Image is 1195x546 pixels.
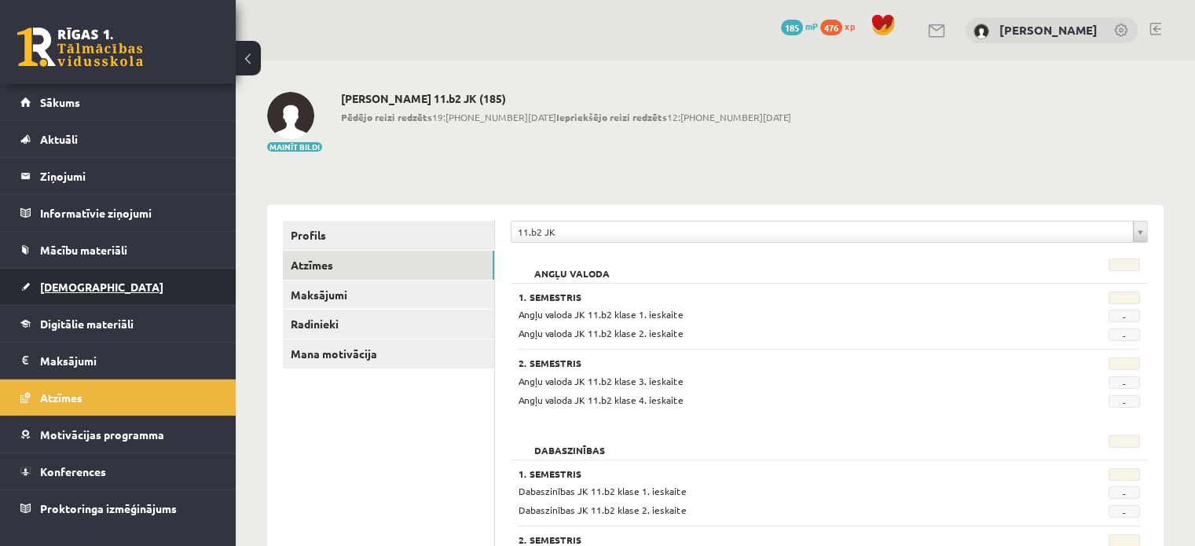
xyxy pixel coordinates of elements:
[1109,328,1140,341] span: -
[20,379,216,416] a: Atzīmes
[20,416,216,453] a: Motivācijas programma
[519,534,1032,545] h3: 2. Semestris
[820,20,842,35] span: 476
[519,504,687,516] span: Dabaszinības JK 11.b2 klase 2. ieskaite
[20,269,216,305] a: [DEMOGRAPHIC_DATA]
[40,132,78,146] span: Aktuāli
[40,501,177,515] span: Proktoringa izmēģinājums
[20,232,216,268] a: Mācību materiāli
[519,485,687,497] span: Dabaszinības JK 11.b2 klase 1. ieskaite
[820,20,863,32] a: 476 xp
[973,24,989,39] img: Arnolds Mikuličs
[283,310,494,339] a: Radinieki
[519,357,1032,368] h3: 2. Semestris
[556,111,667,123] b: Iepriekšējo reizi redzēts
[519,327,684,339] span: Angļu valoda JK 11.b2 klase 2. ieskaite
[283,280,494,310] a: Maksājumi
[20,195,216,231] a: Informatīvie ziņojumi
[20,343,216,379] a: Maksājumi
[267,92,314,139] img: Arnolds Mikuličs
[1109,376,1140,389] span: -
[341,110,791,124] span: 19:[PHONE_NUMBER][DATE] 12:[PHONE_NUMBER][DATE]
[519,375,684,387] span: Angļu valoda JK 11.b2 klase 3. ieskaite
[267,142,322,152] button: Mainīt bildi
[283,221,494,250] a: Profils
[20,84,216,120] a: Sākums
[519,394,684,406] span: Angļu valoda JK 11.b2 klase 4. ieskaite
[1109,486,1140,499] span: -
[40,158,216,194] legend: Ziņojumi
[519,435,621,451] h2: Dabaszinības
[781,20,803,35] span: 185
[1109,505,1140,518] span: -
[999,22,1098,38] a: [PERSON_NAME]
[845,20,855,32] span: xp
[40,427,164,442] span: Motivācijas programma
[40,243,127,257] span: Mācību materiāli
[20,121,216,157] a: Aktuāli
[17,27,143,67] a: Rīgas 1. Tālmācības vidusskola
[1109,395,1140,408] span: -
[781,20,818,32] a: 185 mP
[519,291,1032,302] h3: 1. Semestris
[40,390,82,405] span: Atzīmes
[20,158,216,194] a: Ziņojumi
[20,306,216,342] a: Digitālie materiāli
[40,280,163,294] span: [DEMOGRAPHIC_DATA]
[519,308,684,321] span: Angļu valoda JK 11.b2 klase 1. ieskaite
[40,343,216,379] legend: Maksājumi
[518,222,1127,242] span: 11.b2 JK
[1109,310,1140,322] span: -
[40,317,134,331] span: Digitālie materiāli
[283,339,494,368] a: Mana motivācija
[283,251,494,280] a: Atzīmes
[40,195,216,231] legend: Informatīvie ziņojumi
[511,222,1147,242] a: 11.b2 JK
[40,464,106,478] span: Konferences
[519,468,1032,479] h3: 1. Semestris
[341,92,791,105] h2: [PERSON_NAME] 11.b2 JK (185)
[40,95,80,109] span: Sākums
[519,258,625,274] h2: Angļu valoda
[341,111,432,123] b: Pēdējo reizi redzēts
[20,453,216,489] a: Konferences
[805,20,818,32] span: mP
[20,490,216,526] a: Proktoringa izmēģinājums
